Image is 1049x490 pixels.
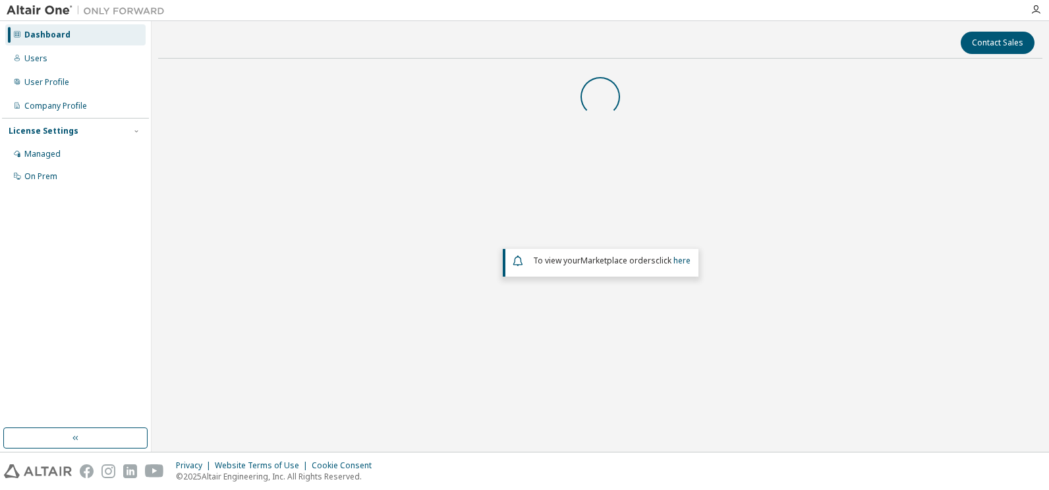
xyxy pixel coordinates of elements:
em: Marketplace orders [581,255,656,266]
img: facebook.svg [80,464,94,478]
div: License Settings [9,126,78,136]
img: linkedin.svg [123,464,137,478]
div: On Prem [24,171,57,182]
div: Managed [24,149,61,159]
div: Company Profile [24,101,87,111]
div: Privacy [176,460,215,471]
img: Altair One [7,4,171,17]
button: Contact Sales [961,32,1035,54]
img: youtube.svg [145,464,164,478]
div: Dashboard [24,30,71,40]
div: Users [24,53,47,64]
img: instagram.svg [101,464,115,478]
div: User Profile [24,77,69,88]
a: here [673,255,691,266]
div: Website Terms of Use [215,460,312,471]
span: To view your click [533,255,691,266]
div: Cookie Consent [312,460,380,471]
img: altair_logo.svg [4,464,72,478]
p: © 2025 Altair Engineering, Inc. All Rights Reserved. [176,471,380,482]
